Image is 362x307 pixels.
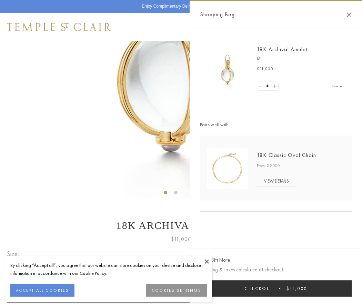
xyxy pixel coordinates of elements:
[7,23,111,31] img: Temple St. Clair
[346,12,352,17] button: Close Shopping Bag
[7,248,22,260] span: Size:
[142,3,217,10] p: Enjoy Complimentary Delivery & Returns
[257,175,296,186] a: VIEW DETAILS
[207,148,248,189] img: N88865-OV18
[146,284,207,297] button: COOKIES SETTINGS
[332,82,345,90] a: Remove
[257,46,308,53] a: 18K Archival Amulet
[200,256,230,264] button: Add Gift Note
[257,151,316,159] a: 18K Classic Oval Chain
[244,286,273,291] span: Checkout
[257,66,273,73] span: $11,000
[257,82,264,91] a: Set quantity to 0
[271,82,278,91] a: Set quantity to 2
[200,121,352,129] span: Pairs well with
[171,235,191,244] span: $11,000
[207,48,248,90] img: 18K Archival Amulet
[200,266,352,274] p: Shipping & taxes calculated at checkout
[10,261,207,277] div: By clicking “Accept all”, you agree that our website can store cookies on your device and disclos...
[264,178,289,184] span: VIEW DETAILS
[7,220,355,231] h1: 18K Archival Amulet
[257,162,280,169] span: From: $9,000
[286,286,307,291] span: $11,000
[10,284,74,297] button: ACCEPT ALL COOKIES
[257,55,345,62] p: M
[200,280,352,297] button: Checkout $11,000
[200,10,235,19] span: Shopping Bag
